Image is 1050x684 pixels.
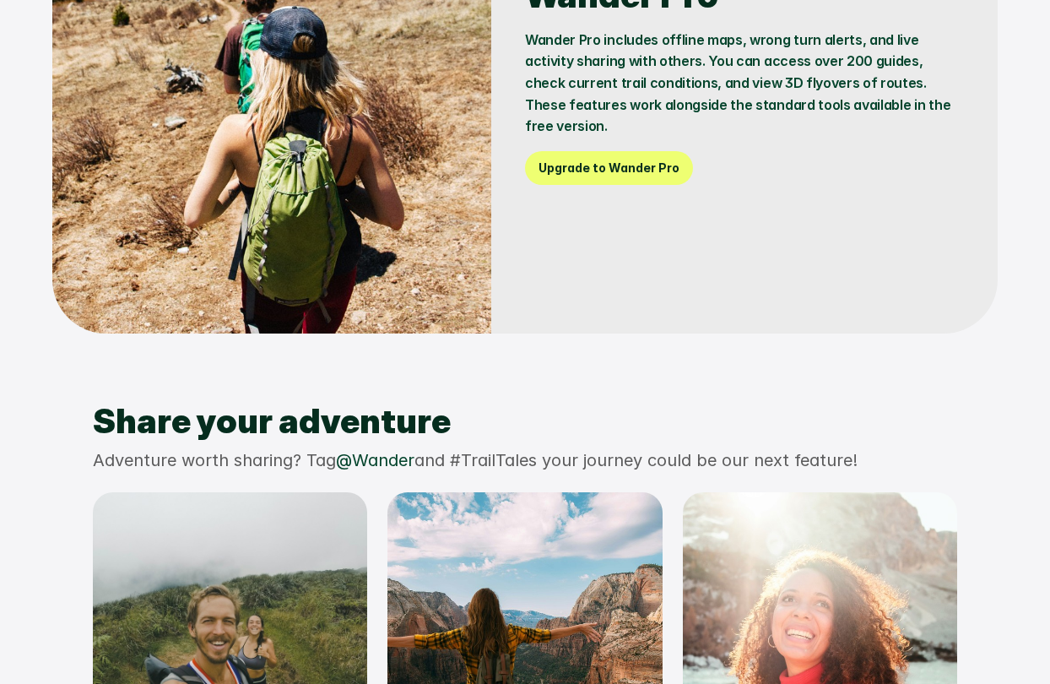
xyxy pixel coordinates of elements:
[93,401,957,442] h2: Share your adventure
[336,450,414,470] a: @Wander
[525,30,964,138] p: Wander Pro includes offline maps, wrong turn alerts, and live activity sharing with others. You c...
[525,151,693,185] a: Upgrade to Wander Pro
[539,159,679,177] p: Upgrade to Wander Pro
[93,448,957,472] p: Adventure worth sharing? Tag and #TrailTales your journey could be our next feature!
